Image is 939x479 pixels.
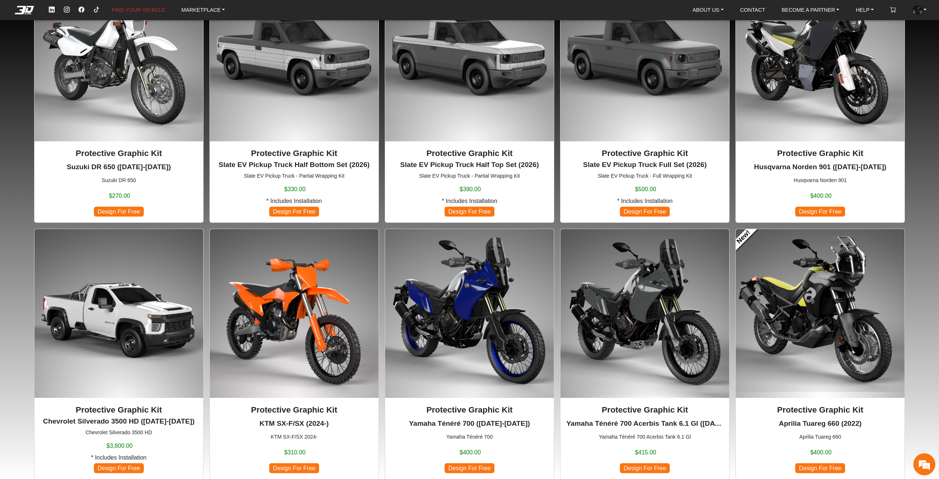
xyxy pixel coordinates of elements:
div: Articles [94,217,140,240]
p: Slate EV Pickup Truck Half Bottom Set (2026) [216,160,373,170]
span: $415.00 [635,448,656,457]
img: Ténéré 700 Acerbis Tank 6.1 Gl2019-2024 [560,229,729,398]
small: Yamaha Ténéré 700 [391,433,548,441]
p: Slate EV Pickup Truck Half Top Set (2026) [391,160,548,170]
span: Design For Free [795,463,845,473]
img: Tuareg 660null2022 [736,229,905,398]
span: * Includes Installation [266,197,322,206]
p: Suzuki DR 650 (1996-2024) [40,162,197,173]
p: Protective Graphic Kit [566,147,723,160]
small: Suzuki DR 650 [40,177,197,184]
span: Design For Free [620,207,670,217]
div: FAQs [49,217,95,240]
p: Protective Graphic Kit [40,147,197,160]
p: Protective Graphic Kit [216,404,373,416]
small: KTM SX-F/SX 2024- [216,433,373,441]
p: Protective Graphic Kit [216,147,373,160]
div: Chat with us now [49,39,134,48]
span: Design For Free [620,463,670,473]
p: Slate EV Pickup Truck Full Set (2026) [566,160,723,170]
span: $390.00 [460,185,481,194]
a: HELP [853,4,877,17]
p: Protective Graphic Kit [40,404,197,416]
p: Yamaha Ténéré 700 Acerbis Tank 6.1 Gl (2019-2024) [566,418,723,429]
span: $500.00 [635,185,656,194]
p: Aprilia Tuareg 660 (2022) [742,418,899,429]
small: Yamaha Ténéré 700 Acerbis Tank 6.1 Gl [566,433,723,441]
span: * Includes Installation [617,197,672,206]
span: Design For Free [94,463,144,473]
p: Protective Graphic Kit [742,147,899,160]
a: BECOME A PARTNER [779,4,842,17]
img: Silverado 3500 HDnull2020-2023 [34,229,203,398]
p: Protective Graphic Kit [391,147,548,160]
small: Husqvarna Norden 901 [742,177,899,184]
small: Slate EV Pickup Truck - Full Wrapping Kit [566,172,723,180]
img: Ténéré 700null2019-2024 [385,229,554,398]
span: $400.00 [810,192,832,200]
span: $310.00 [284,448,306,457]
p: Protective Graphic Kit [391,404,548,416]
span: $400.00 [810,448,832,457]
span: * Includes Installation [442,197,497,206]
span: * Includes Installation [91,453,146,462]
span: We're online! [43,86,101,156]
small: Slate EV Pickup Truck - Partial Wrapping Kit [216,172,373,180]
p: Yamaha Ténéré 700 (2019-2024) [391,418,548,429]
a: FIND YOUR VEHICLE [109,4,168,17]
textarea: Type your message and hit 'Enter' [4,191,140,217]
span: $3,800.00 [106,442,132,450]
p: Chevrolet Silverado 3500 HD (2020-2023) [40,416,197,427]
span: $270.00 [109,192,130,200]
span: Conversation [4,230,49,235]
span: Design For Free [269,463,319,473]
span: Design For Free [269,207,319,217]
p: Protective Graphic Kit [742,404,899,416]
span: Design For Free [445,207,494,217]
span: Design For Free [94,207,144,217]
div: Navigation go back [8,38,19,49]
div: Minimize live chat window [120,4,138,21]
small: Slate EV Pickup Truck - Partial Wrapping Kit [391,172,548,180]
p: KTM SX-F/SX (2024-) [216,418,373,429]
small: Chevrolet Silverado 3500 HD [40,429,197,436]
a: New! [730,224,756,250]
img: SX-F/SXnull2024- [210,229,379,398]
a: ABOUT US [690,4,727,17]
p: Husqvarna Norden 901 (2021-2024) [742,162,899,173]
span: Design For Free [795,207,845,217]
small: Aprilia Tuareg 660 [742,433,899,441]
span: Design For Free [445,463,494,473]
a: MARKETPLACE [179,4,228,17]
span: $330.00 [284,185,306,194]
p: Protective Graphic Kit [566,404,723,416]
span: $400.00 [460,448,481,457]
a: CONTACT [737,4,768,17]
